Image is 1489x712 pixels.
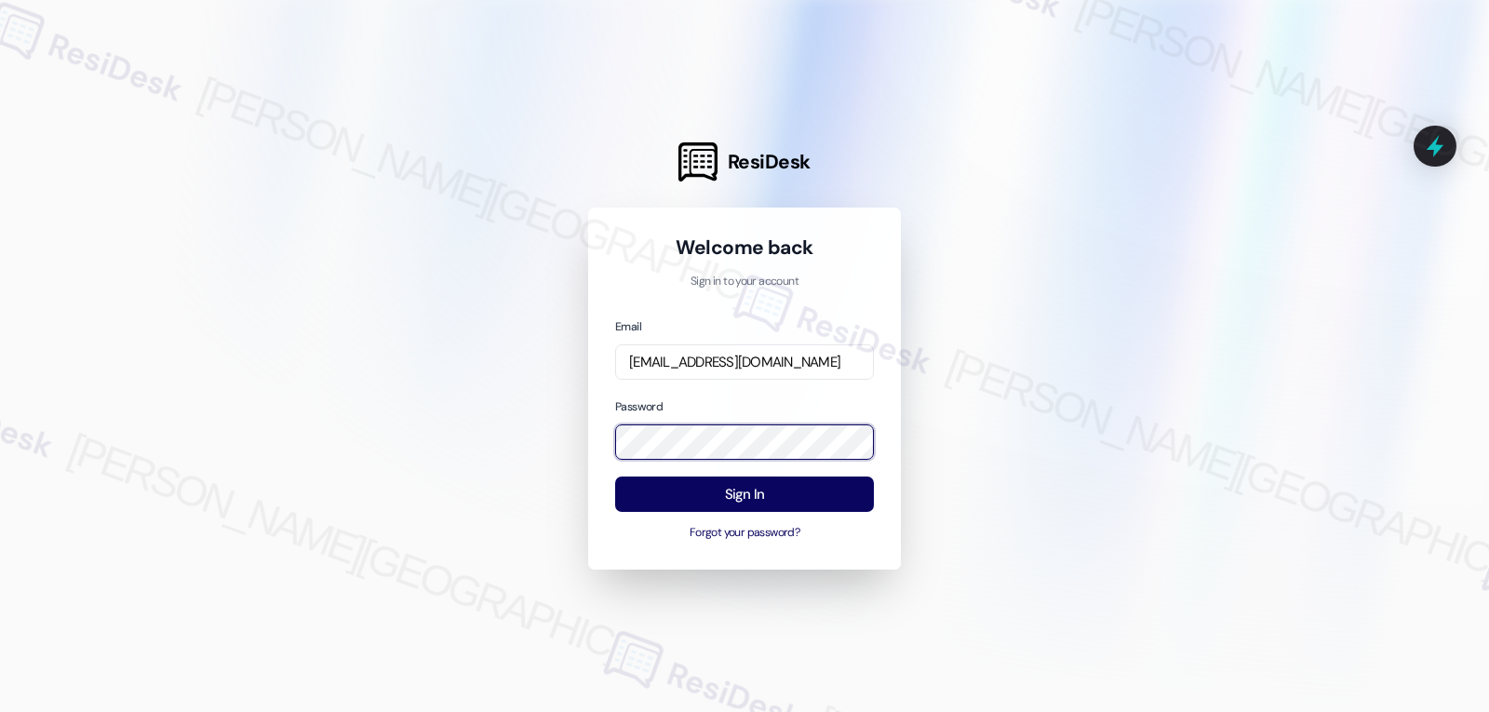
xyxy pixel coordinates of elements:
p: Sign in to your account [615,274,874,290]
h1: Welcome back [615,235,874,261]
img: ResiDesk Logo [678,142,718,181]
button: Sign In [615,477,874,513]
button: Forgot your password? [615,525,874,542]
span: ResiDesk [728,149,811,175]
input: name@example.com [615,344,874,381]
label: Password [615,399,663,414]
label: Email [615,319,641,334]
